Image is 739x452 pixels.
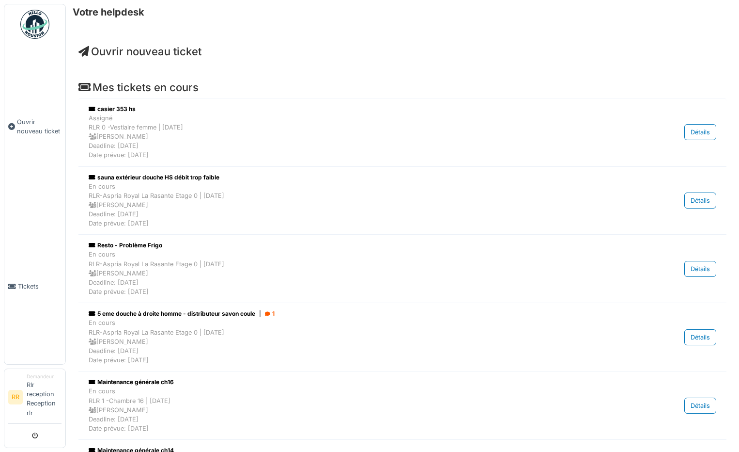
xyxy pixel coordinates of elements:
li: Rlr reception Reception rlr [27,373,62,421]
div: En cours RLR-Aspria Royal La Rasante Etage 0 | [DATE] [PERSON_NAME] Deadline: [DATE] Date prévue:... [89,318,616,365]
span: Tickets [18,282,62,291]
div: sauna extérieur douche HS débit trop faible [89,173,616,182]
a: Resto - Problème Frigo En coursRLR-Aspria Royal La Rasante Etage 0 | [DATE] [PERSON_NAME]Deadline... [86,239,719,299]
a: RR DemandeurRlr reception Reception rlr [8,373,62,424]
div: Détails [684,329,716,345]
div: 5 eme douche à droite homme - distributeur savon coule [89,309,616,318]
div: Resto - Problème Frigo [89,241,616,250]
div: 1 [265,309,275,318]
a: casier 353 hs AssignéRLR 0 -Vestiaire femme | [DATE] [PERSON_NAME]Deadline: [DATE]Date prévue: [D... [86,102,719,162]
div: Assigné RLR 0 -Vestiaire femme | [DATE] [PERSON_NAME] Deadline: [DATE] Date prévue: [DATE] [89,113,616,160]
div: En cours RLR-Aspria Royal La Rasante Etage 0 | [DATE] [PERSON_NAME] Deadline: [DATE] Date prévue:... [89,182,616,228]
span: | [259,309,261,318]
div: Détails [684,193,716,209]
h4: Mes tickets en cours [78,81,726,94]
div: Détails [684,124,716,140]
a: Tickets [4,209,65,364]
div: Maintenance générale ch16 [89,378,616,387]
img: Badge_color-CXgf-gQk.svg [20,10,49,39]
a: Ouvrir nouveau ticket [78,45,201,58]
div: En cours RLR-Aspria Royal La Rasante Etage 0 | [DATE] [PERSON_NAME] Deadline: [DATE] Date prévue:... [89,250,616,296]
a: 5 eme douche à droite homme - distributeur savon coule| 1 En coursRLR-Aspria Royal La Rasante Eta... [86,307,719,367]
span: Ouvrir nouveau ticket [17,117,62,136]
h6: Votre helpdesk [73,6,144,18]
a: sauna extérieur douche HS débit trop faible En coursRLR-Aspria Royal La Rasante Etage 0 | [DATE] ... [86,171,719,231]
div: Demandeur [27,373,62,380]
div: En cours RLR 1 -Chambre 16 | [DATE] [PERSON_NAME] Deadline: [DATE] Date prévue: [DATE] [89,387,616,433]
div: Détails [684,261,716,277]
a: Maintenance générale ch16 En coursRLR 1 -Chambre 16 | [DATE] [PERSON_NAME]Deadline: [DATE]Date pr... [86,375,719,436]
div: casier 353 hs [89,105,616,113]
li: RR [8,390,23,404]
div: Détails [684,398,716,414]
a: Ouvrir nouveau ticket [4,44,65,209]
